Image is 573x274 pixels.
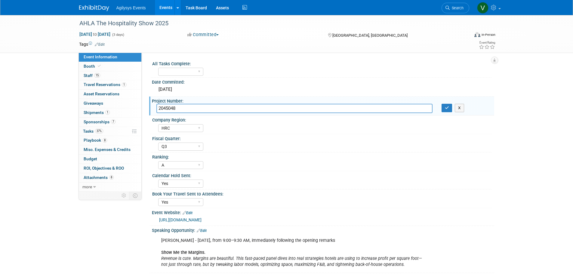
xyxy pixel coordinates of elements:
a: Shipments1 [79,108,141,117]
div: All Tasks Complete: [152,59,491,67]
td: Toggle Event Tabs [129,192,141,199]
img: ExhibitDay [79,5,109,11]
div: Book Your Travel Sent to Attendees: [152,189,491,197]
a: more [79,183,141,192]
img: Format-Inperson.png [474,32,480,37]
div: Event Website: [152,208,494,216]
span: Booth [84,64,102,69]
div: Event Format [434,31,496,40]
a: [URL][DOMAIN_NAME] [159,217,202,222]
a: Budget [79,155,141,164]
div: [DATE] [156,85,490,94]
span: Attachments [84,175,114,180]
span: Giveaways [84,101,103,106]
img: Vaitiare Munoz [477,2,488,14]
a: Sponsorships7 [79,118,141,127]
button: Committed [185,32,221,38]
span: Sponsorships [84,119,116,124]
div: Date Committed: [152,78,494,85]
span: Search [450,6,464,10]
a: Event Information [79,53,141,62]
span: 8 [109,175,114,180]
span: [GEOGRAPHIC_DATA], [GEOGRAPHIC_DATA] [332,33,408,38]
span: Playbook [84,138,107,143]
a: Edit [183,211,193,215]
div: [PERSON_NAME] - [DATE], from 9:00–9:30 AM, immediately following the opening remarks [157,235,428,271]
span: 37% [95,129,103,133]
span: more [82,184,92,189]
span: Shipments [84,110,110,115]
a: Travel Reservations1 [79,80,141,89]
div: Speaking Opportunity: [152,226,494,234]
span: 1 [122,82,126,87]
div: Fiscal Quarter: [152,134,491,142]
span: 8 [103,138,107,143]
span: to [92,32,98,37]
a: Asset Reservations [79,90,141,99]
td: Tags [79,41,105,47]
a: Edit [197,229,207,233]
span: 1 [105,110,110,115]
span: ROI, Objectives & ROO [84,166,124,171]
button: X [455,104,464,112]
span: Staff [84,73,100,78]
i: Booth reservation complete [98,64,101,68]
span: [DATE] [DATE] [79,32,111,37]
span: Budget [84,156,97,161]
a: Tasks37% [79,127,141,136]
div: AHLA The Hospitality Show 2025 [77,18,460,29]
td: Personalize Event Tab Strip [119,192,129,199]
span: Asset Reservations [84,91,119,96]
a: Attachments8 [79,173,141,182]
a: Booth [79,62,141,71]
span: (3 days) [112,33,124,37]
div: Ranking: [152,152,491,160]
span: Tasks [83,129,103,134]
span: 15 [94,73,100,78]
a: Playbook8 [79,136,141,145]
i: Revenue is cute. Margins are beautiful. This fast-paced panel dives into real strategies hotels a... [161,256,422,267]
div: In-Person [481,32,495,37]
a: Giveaways [79,99,141,108]
span: 7 [111,119,116,124]
a: Search [442,3,469,13]
a: Misc. Expenses & Credits [79,145,141,154]
span: Misc. Expenses & Credits [84,147,131,152]
span: Travel Reservations [84,82,126,87]
div: Event Rating [479,41,495,44]
span: Agilysys Events [116,5,146,10]
div: Calendar Hold Sent: [152,171,491,179]
span: Event Information [84,54,117,59]
a: Edit [95,42,105,47]
div: Company Region: [152,115,491,123]
a: Staff15 [79,71,141,80]
b: Show Me the Margins. [161,250,205,255]
a: ROI, Objectives & ROO [79,164,141,173]
div: Project Number: [152,97,494,104]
